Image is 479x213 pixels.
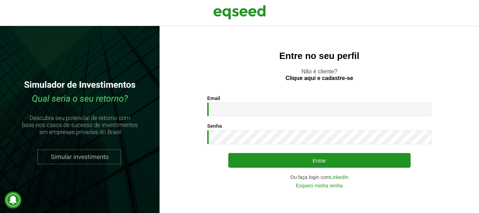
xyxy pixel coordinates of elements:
[213,4,266,21] img: EqSeed Logo
[296,183,343,188] a: Esqueci minha senha
[228,153,411,168] button: Entrar
[285,75,353,81] a: Clique aqui e cadastre-se
[207,175,432,180] div: Ou faça login com
[330,175,349,180] a: LinkedIn
[207,96,220,101] label: Email
[207,124,222,128] label: Senha
[174,51,465,61] h2: Entre no seu perfil
[174,68,465,81] p: Não é cliente?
